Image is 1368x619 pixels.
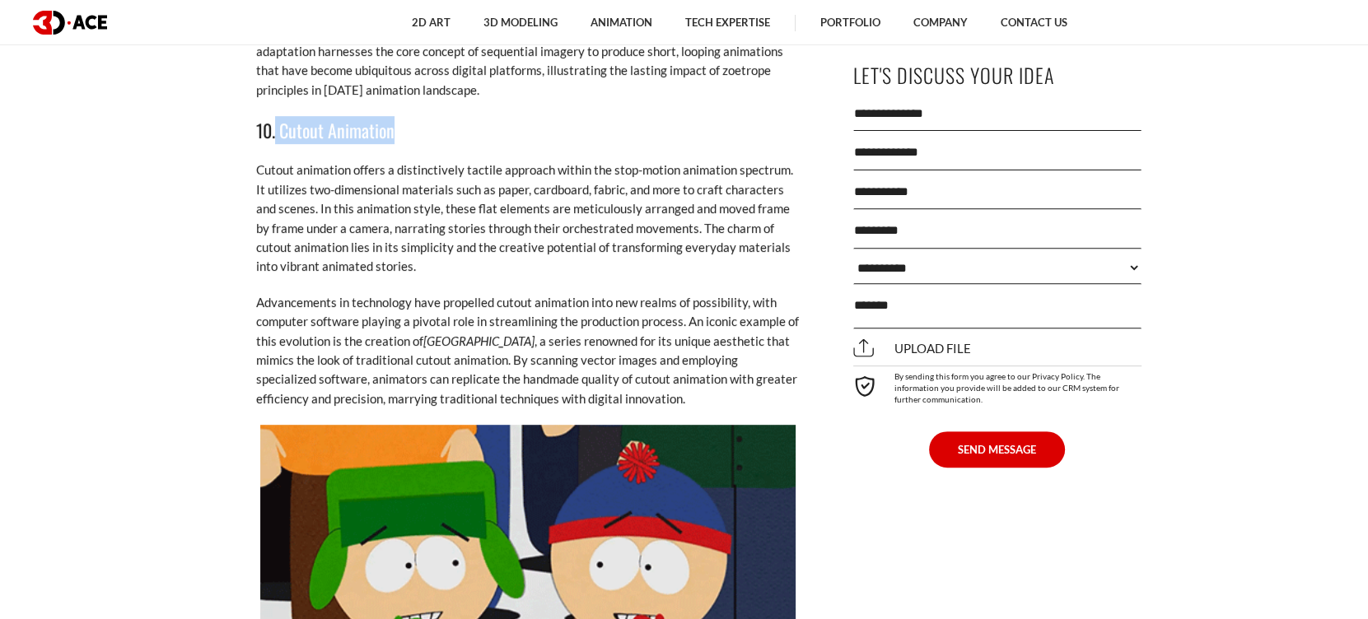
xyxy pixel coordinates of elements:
em: [GEOGRAPHIC_DATA] [423,333,535,348]
p: In contemporary times, the principles underlying zoetrope animation have seamlessly transitioned ... [256,3,800,100]
img: logo dark [33,11,107,35]
p: Advancements in technology have propelled cutout animation into new realms of possibility, with c... [256,293,800,408]
div: By sending this form you agree to our Privacy Policy. The information you provide will be added t... [853,365,1142,405]
button: SEND MESSAGE [929,431,1065,468]
span: Upload file [853,341,971,356]
p: Let's Discuss Your Idea [853,57,1142,94]
p: Cutout animation offers a distinctively tactile approach within the stop-motion animation spectru... [256,161,800,276]
h3: 10. Cutout Animation [256,116,800,144]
